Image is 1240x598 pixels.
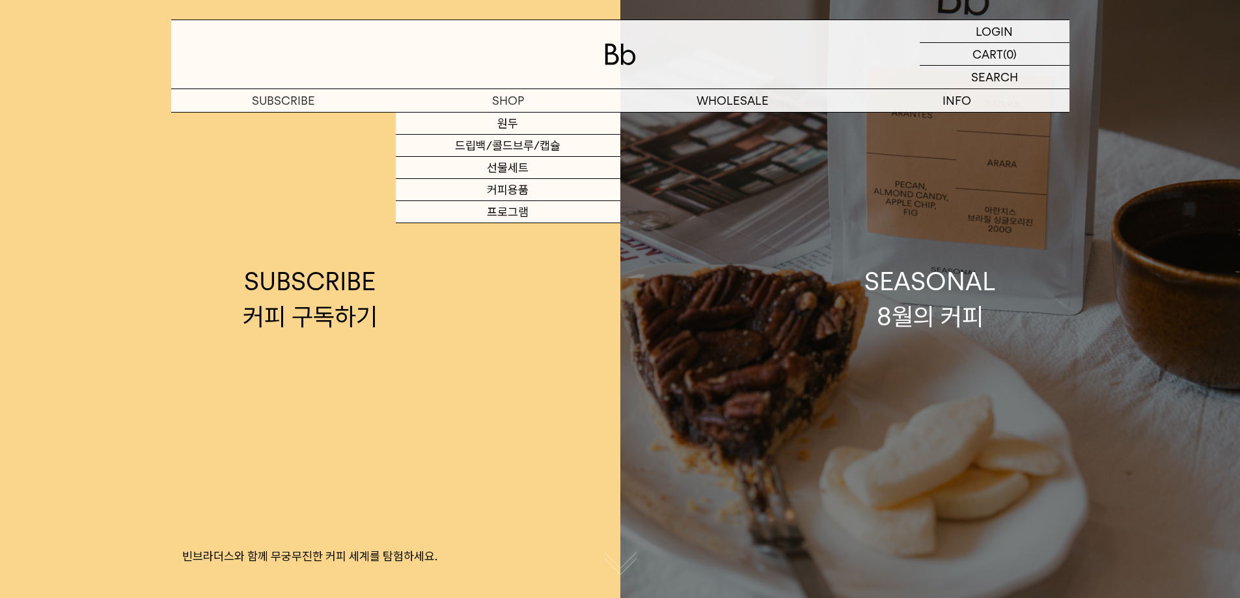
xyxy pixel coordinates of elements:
[171,89,396,112] a: SUBSCRIBE
[976,20,1013,42] p: LOGIN
[620,89,845,112] p: WHOLESALE
[396,89,620,112] a: SHOP
[972,43,1003,65] p: CART
[971,66,1018,88] p: SEARCH
[864,264,996,333] div: SEASONAL 8월의 커피
[396,201,620,223] a: 프로그램
[396,113,620,135] a: 원두
[243,264,378,333] div: SUBSCRIBE 커피 구독하기
[1003,43,1017,65] p: (0)
[396,157,620,179] a: 선물세트
[396,179,620,201] a: 커피용품
[920,20,1069,43] a: LOGIN
[845,89,1069,112] p: INFO
[920,43,1069,66] a: CART (0)
[396,135,620,157] a: 드립백/콜드브루/캡슐
[605,44,636,65] img: 로고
